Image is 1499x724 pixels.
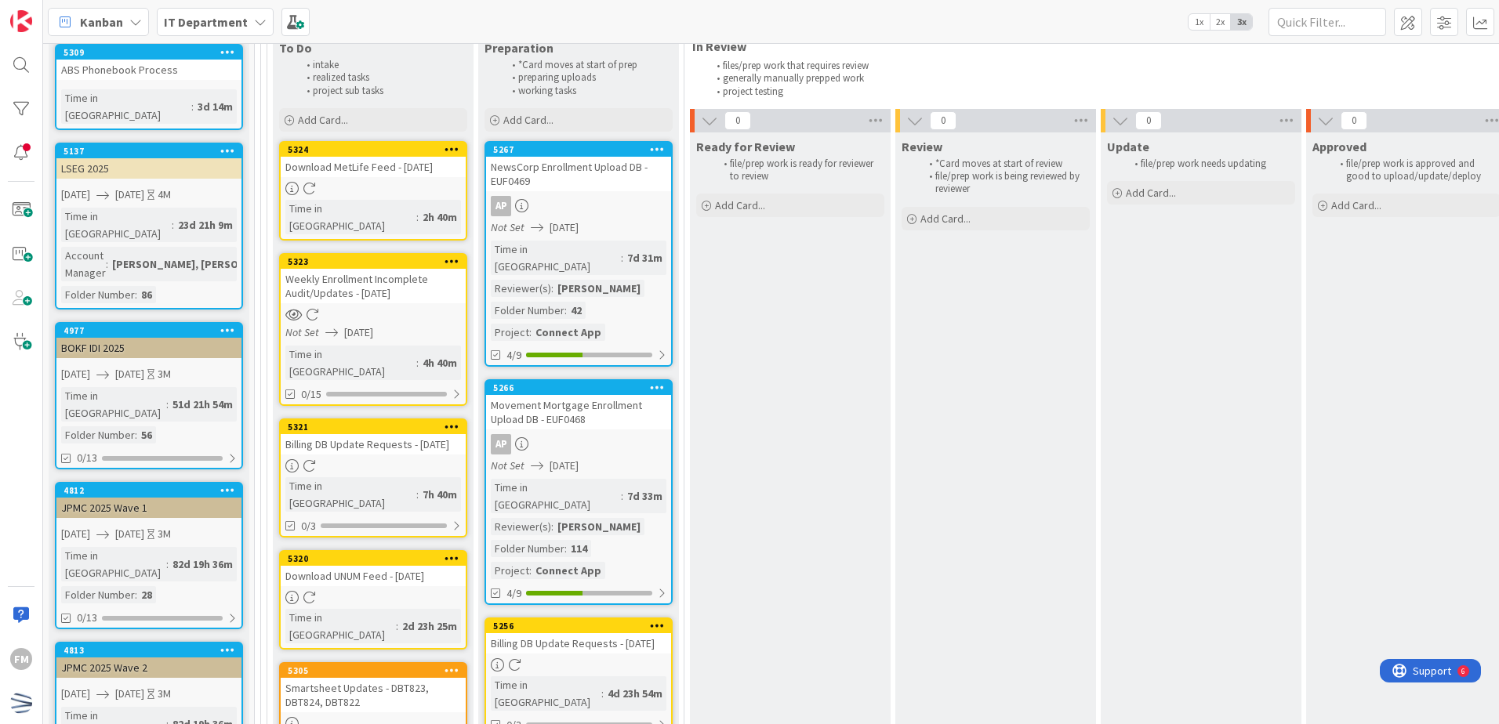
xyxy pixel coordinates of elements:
span: [DATE] [61,186,90,203]
span: Preparation [485,40,554,56]
span: Add Card... [503,113,554,127]
div: 23d 21h 9m [174,216,237,233]
div: NewsCorp Enrollment Upload DB - EUF0469 [486,157,671,191]
span: 0 [1135,111,1162,130]
span: 3x [1231,14,1252,30]
div: 5309 [64,47,241,58]
div: AP [491,434,511,454]
div: 4977 [64,325,241,336]
div: 2d 23h 25m [398,617,461,635]
div: 5321 [281,420,466,434]
div: 5320 [281,552,466,566]
span: 0/3 [301,518,316,534]
div: Time in [GEOGRAPHIC_DATA] [491,676,601,711]
div: 4h 40m [419,354,461,371]
span: Add Card... [298,113,348,127]
li: project sub tasks [298,85,465,97]
div: 5323 [281,255,466,269]
li: generally manually prepped work [708,72,1499,85]
div: Time in [GEOGRAPHIC_DATA] [491,241,621,275]
span: Add Card... [1331,198,1381,212]
div: 4812 [64,485,241,496]
span: 0 [724,111,751,130]
span: 0/15 [301,386,321,403]
div: Time in [GEOGRAPHIC_DATA] [285,609,396,643]
span: : [621,487,623,505]
div: 5324 [281,143,466,157]
li: *Card moves at start of review [920,157,1087,170]
div: 5324Download MetLife Feed - [DATE] [281,143,466,177]
span: : [106,255,108,273]
div: JPMC 2025 Wave 1 [56,498,241,518]
div: 5324 [288,144,466,155]
span: [DATE] [550,458,579,474]
div: ABS Phonebook Process [56,60,241,80]
span: Add Card... [715,198,765,212]
div: 4813 [56,643,241,657]
b: IT Department [164,14,248,30]
div: FM [10,648,32,670]
span: : [529,562,532,579]
div: 4977BOKF IDI 2025 [56,324,241,358]
div: Movement Mortgage Enrollment Upload DB - EUF0468 [486,395,671,429]
input: Quick Filter... [1269,8,1386,36]
span: 4/9 [506,347,521,364]
span: [DATE] [344,324,373,341]
div: Billing DB Update Requests - [DATE] [281,434,466,454]
div: 4813 [64,645,241,656]
div: AP [486,196,671,216]
div: Download MetLife Feed - [DATE] [281,157,466,177]
div: 4M [158,186,171,203]
div: Project [491,562,529,579]
div: Folder Number [61,426,135,443]
span: : [601,685,604,702]
span: Review [902,139,942,154]
li: file/prep work is being reviewed by reviewer [920,170,1087,196]
span: : [551,518,554,535]
div: 51d 21h 54m [169,396,237,413]
div: 4d 23h 54m [604,685,666,702]
span: 0 [1341,111,1367,130]
div: Reviewer(s) [491,280,551,297]
div: AP [491,196,511,216]
div: 2h 40m [419,208,461,226]
span: : [551,280,554,297]
span: [DATE] [115,526,144,542]
span: [DATE] [61,526,90,542]
div: Reviewer(s) [491,518,551,535]
div: 5256 [493,621,671,632]
div: AP [486,434,671,454]
span: To Do [279,40,312,56]
div: 7d 33m [623,487,666,505]
span: Ready for Review [696,139,795,154]
div: 3M [158,366,171,382]
div: 5309 [56,45,241,60]
div: Time in [GEOGRAPHIC_DATA] [285,200,416,234]
div: Folder Number [61,286,135,303]
div: 5267NewsCorp Enrollment Upload DB - EUF0469 [486,143,671,191]
span: [DATE] [550,219,579,236]
div: Smartsheet Updates - DBT823, DBT824, DBT822 [281,678,466,712]
span: 0/13 [77,450,97,466]
div: 4813JPMC 2025 Wave 2 [56,643,241,678]
div: Download UNUM Feed - [DATE] [281,566,466,586]
div: 4812JPMC 2025 Wave 1 [56,483,241,518]
div: 82d 19h 36m [169,556,237,573]
span: : [135,286,137,303]
div: 28 [137,586,156,603]
div: 5323Weekly Enrollment Incomplete Audit/Updates - [DATE] [281,255,466,303]
span: Update [1107,139,1149,154]
span: [DATE] [115,186,144,203]
span: : [135,426,137,443]
div: 5321 [288,422,466,433]
div: 3M [158,686,171,702]
li: working tasks [503,85,670,97]
div: Time in [GEOGRAPHIC_DATA] [285,477,416,512]
li: file/prep work is approved and good to upload/update/deploy [1331,157,1498,183]
span: : [172,216,174,233]
div: Time in [GEOGRAPHIC_DATA] [61,208,172,242]
li: *Card moves at start of prep [503,59,670,71]
div: Weekly Enrollment Incomplete Audit/Updates - [DATE] [281,269,466,303]
div: Time in [GEOGRAPHIC_DATA] [285,346,416,380]
div: 7d 31m [623,249,666,266]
